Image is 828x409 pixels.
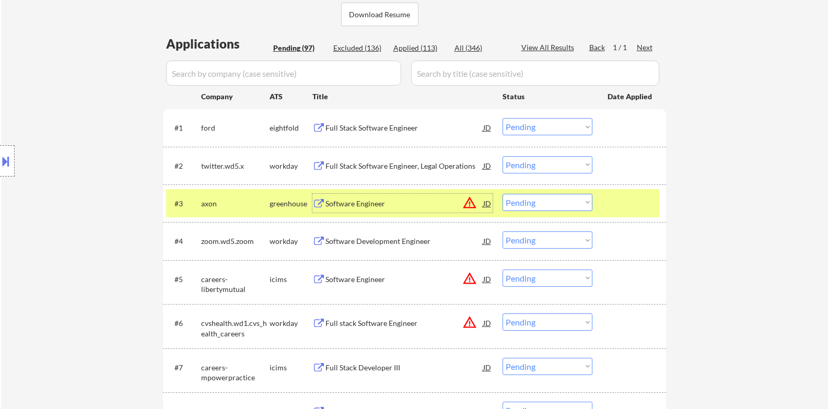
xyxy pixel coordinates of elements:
[325,318,483,329] div: Full stack Software Engineer
[201,91,270,102] div: Company
[462,315,477,330] button: warning_amber
[201,236,270,247] div: zoom.wd5.zoom
[201,318,270,338] div: cvshealth.wd1.cvs_health_careers
[482,313,493,332] div: JD
[174,318,193,329] div: #6
[637,42,654,53] div: Next
[589,42,606,53] div: Back
[613,42,637,53] div: 1 / 1
[270,318,312,329] div: workday
[482,270,493,288] div: JD
[270,363,312,373] div: icims
[521,42,577,53] div: View All Results
[325,363,483,373] div: Full Stack Developer III
[393,43,446,53] div: Applied (113)
[166,38,270,50] div: Applications
[325,198,483,209] div: Software Engineer
[325,123,483,133] div: Full Stack Software Engineer
[201,274,270,295] div: careers-libertymutual
[454,43,507,53] div: All (346)
[608,91,654,102] div: Date Applied
[462,271,477,286] button: warning_amber
[201,198,270,209] div: axon
[482,118,493,137] div: JD
[482,231,493,250] div: JD
[201,161,270,171] div: twitter.wd5.x
[482,194,493,213] div: JD
[503,87,592,106] div: Status
[174,274,193,285] div: #5
[174,363,193,373] div: #7
[341,3,418,26] button: Download Resume
[270,274,312,285] div: icims
[270,236,312,247] div: workday
[411,61,659,86] input: Search by title (case sensitive)
[201,363,270,383] div: careers-mpowerpractice
[462,195,477,210] button: warning_amber
[166,61,401,86] input: Search by company (case sensitive)
[273,43,325,53] div: Pending (97)
[270,123,312,133] div: eightfold
[325,236,483,247] div: Software Development Engineer
[201,123,270,133] div: ford
[270,198,312,209] div: greenhouse
[325,161,483,171] div: Full Stack Software Engineer, Legal Operations
[482,358,493,377] div: JD
[482,156,493,175] div: JD
[270,161,312,171] div: workday
[325,274,483,285] div: Software Engineer
[333,43,386,53] div: Excluded (136)
[270,91,312,102] div: ATS
[312,91,493,102] div: Title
